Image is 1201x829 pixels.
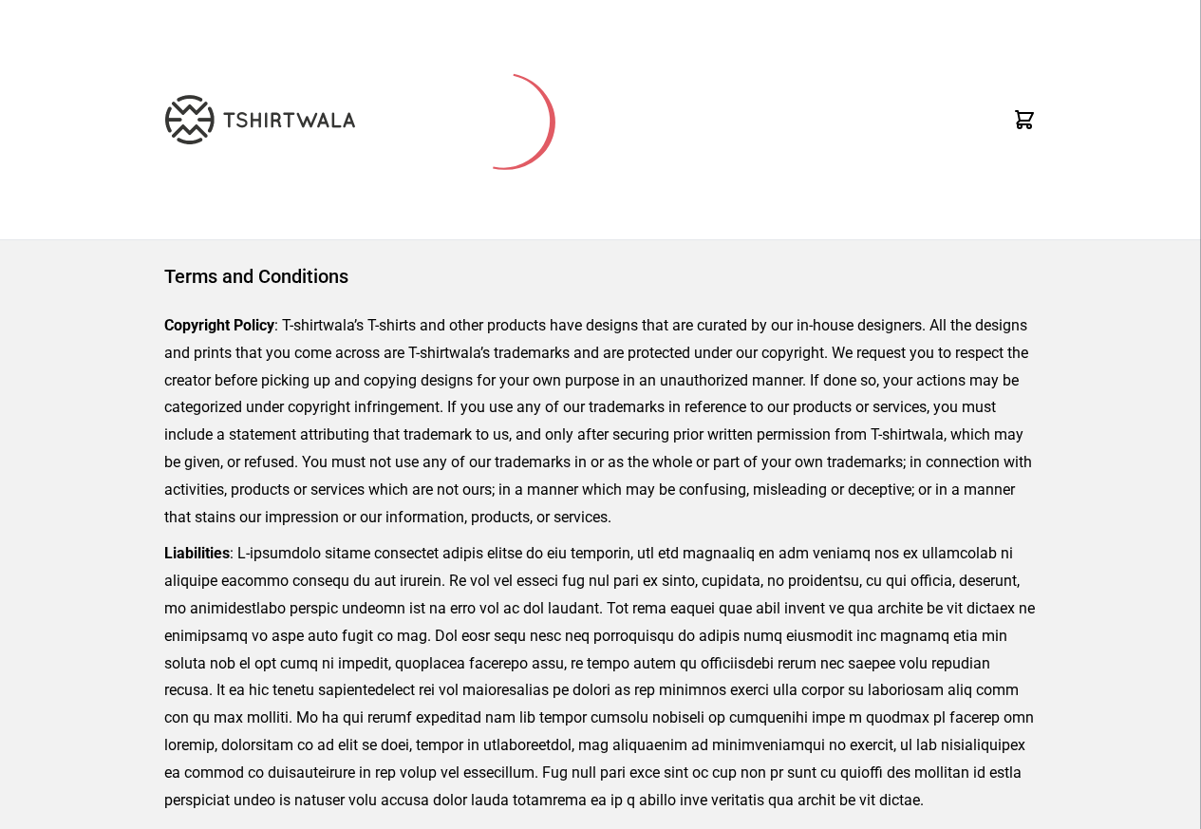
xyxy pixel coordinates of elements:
[164,540,1037,814] p: : L-ipsumdolo sitame consectet adipis elitse do eiu temporin, utl etd magnaaliq en adm veniamq no...
[164,263,1037,290] h1: Terms and Conditions
[165,95,355,144] img: TW-LOGO-400-104.png
[164,316,274,334] strong: Copyright Policy
[164,312,1037,531] p: : T-shirtwala’s T-shirts and other products have designs that are curated by our in-house designe...
[164,544,230,562] strong: Liabilities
